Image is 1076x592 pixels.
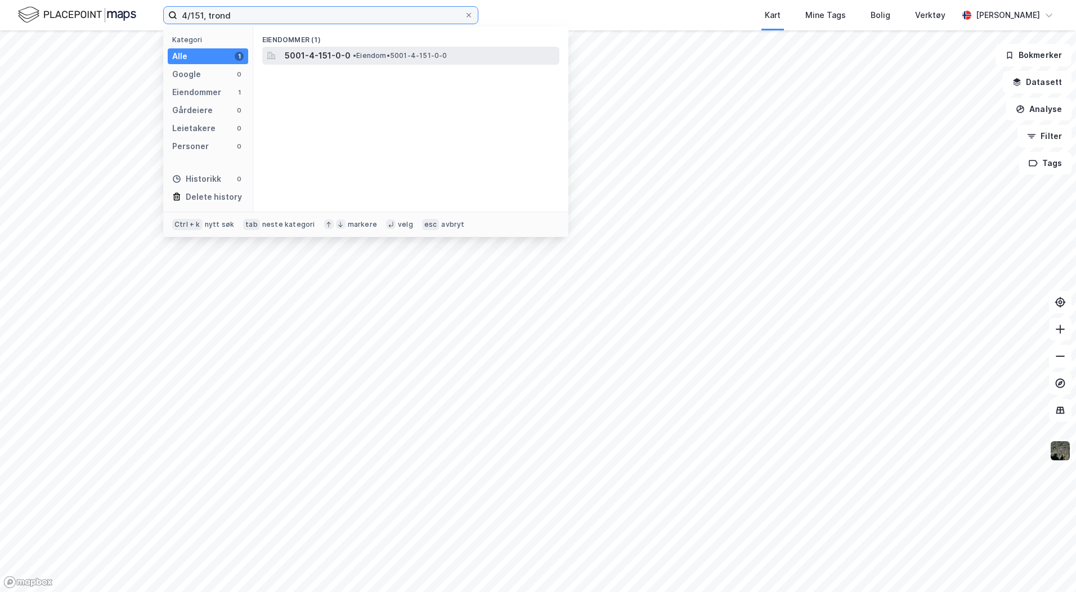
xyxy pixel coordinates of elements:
button: Bokmerker [996,44,1071,66]
div: Google [172,68,201,81]
div: Ctrl + k [172,219,203,230]
div: 0 [235,142,244,151]
div: avbryt [441,220,464,229]
div: Gårdeiere [172,104,213,117]
div: 1 [235,52,244,61]
div: Personer [172,140,209,153]
div: velg [398,220,413,229]
div: Kategori [172,35,248,44]
div: Alle [172,50,187,63]
div: Leietakere [172,122,216,135]
span: • [353,51,356,60]
div: [PERSON_NAME] [976,8,1040,22]
div: Kontrollprogram for chat [1020,538,1076,592]
div: Eiendommer [172,86,221,99]
span: 5001-4-151-0-0 [285,49,351,62]
div: esc [422,219,440,230]
div: Eiendommer (1) [253,26,568,47]
div: nytt søk [205,220,235,229]
img: 9k= [1050,440,1071,461]
div: Historikk [172,172,221,186]
div: Delete history [186,190,242,204]
a: Mapbox homepage [3,576,53,589]
div: 1 [235,88,244,97]
div: Kart [765,8,781,22]
button: Analyse [1006,98,1071,120]
div: tab [243,219,260,230]
img: logo.f888ab2527a4732fd821a326f86c7f29.svg [18,5,136,25]
input: Søk på adresse, matrikkel, gårdeiere, leietakere eller personer [177,7,464,24]
div: Mine Tags [805,8,846,22]
div: markere [348,220,377,229]
button: Tags [1019,152,1071,174]
span: Eiendom • 5001-4-151-0-0 [353,51,447,60]
button: Datasett [1003,71,1071,93]
div: Verktøy [915,8,945,22]
div: Bolig [871,8,890,22]
div: neste kategori [262,220,315,229]
iframe: Chat Widget [1020,538,1076,592]
button: Filter [1017,125,1071,147]
div: 0 [235,70,244,79]
div: 0 [235,124,244,133]
div: 0 [235,174,244,183]
div: 0 [235,106,244,115]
